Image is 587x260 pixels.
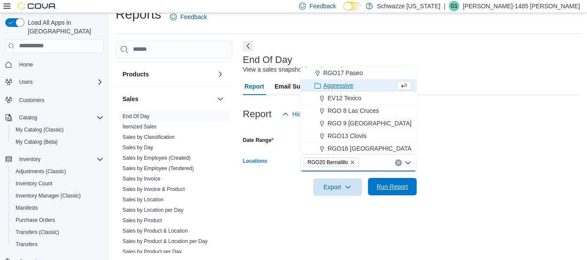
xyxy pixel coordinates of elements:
[123,95,213,103] button: Sales
[243,41,253,51] button: Next
[2,93,107,106] button: Customers
[9,238,107,250] button: Transfers
[123,175,160,182] span: Sales by Invoice
[16,112,40,123] button: Catalog
[12,125,103,135] span: My Catalog (Classic)
[9,136,107,148] button: My Catalog (Beta)
[12,178,103,189] span: Inventory Count
[300,79,417,92] button: Aggressive
[444,1,445,11] p: |
[12,125,67,135] a: My Catalog (Classic)
[215,69,226,79] button: Products
[9,214,107,226] button: Purchase Orders
[16,154,103,165] span: Inventory
[16,138,58,145] span: My Catalog (Beta)
[243,137,274,144] label: Date Range
[12,191,84,201] a: Inventory Manager (Classic)
[116,6,161,23] h1: Reports
[19,156,40,163] span: Inventory
[9,190,107,202] button: Inventory Manager (Classic)
[180,13,207,21] span: Feedback
[12,191,103,201] span: Inventory Manager (Classic)
[16,126,64,133] span: My Catalog (Classic)
[308,158,348,167] span: RGO20 Bernalillo
[123,238,208,244] a: Sales by Product & Location per Day
[323,81,353,90] span: Aggressive
[463,1,580,11] p: [PERSON_NAME]-1485 [PERSON_NAME]
[123,217,162,224] span: Sales by Product
[19,79,33,86] span: Users
[2,112,107,124] button: Catalog
[123,228,188,234] a: Sales by Product & Location
[16,59,36,70] a: Home
[123,145,153,151] a: Sales by Day
[9,165,107,178] button: Adjustments (Classic)
[12,227,63,237] a: Transfers (Classic)
[16,77,103,87] span: Users
[16,192,81,199] span: Inventory Manager (Classic)
[323,69,363,77] span: RGO17 Paseo
[12,203,103,213] span: Manifests
[123,134,175,141] span: Sales by Classification
[123,176,160,182] a: Sales by Invoice
[12,239,103,250] span: Transfers
[12,227,103,237] span: Transfers (Classic)
[300,92,417,105] button: EV12 Texico
[243,109,272,119] h3: Report
[123,124,157,130] a: Itemized Sales
[16,229,59,236] span: Transfers (Classic)
[123,207,183,214] span: Sales by Location per Day
[123,144,153,151] span: Sales by Day
[19,97,44,104] span: Customers
[377,182,408,191] span: Run Report
[12,137,61,147] a: My Catalog (Beta)
[16,95,48,105] a: Customers
[123,186,185,192] a: Sales by Invoice & Product
[243,158,268,165] label: Locations
[350,160,355,165] button: Remove RGO20 Bernalillo from selection in this group
[243,65,370,74] div: View a sales snapshot for a date or date range.
[16,112,103,123] span: Catalog
[123,113,149,120] span: End Of Day
[16,59,103,70] span: Home
[318,178,357,196] span: Export
[451,1,458,11] span: G1
[243,55,292,65] h3: End Of Day
[449,1,459,11] div: Gabriel-1485 Montoya
[123,249,182,255] a: Sales by Product per Day
[123,197,164,203] a: Sales by Location
[300,117,417,130] button: RGO 9 [GEOGRAPHIC_DATA]
[16,241,37,248] span: Transfers
[328,106,379,115] span: RGO 8 Las Cruces
[123,207,183,213] a: Sales by Location per Day
[16,168,66,175] span: Adjustments (Classic)
[343,2,361,11] input: Dark Mode
[9,226,107,238] button: Transfers (Classic)
[16,180,53,187] span: Inventory Count
[395,159,402,166] button: Clear input
[16,204,38,211] span: Manifests
[123,248,182,255] span: Sales by Product per Day
[300,142,417,155] button: RGO16 [GEOGRAPHIC_DATA]
[12,203,41,213] a: Manifests
[313,178,362,196] button: Export
[300,130,417,142] button: RGO13 Clovis
[123,155,191,161] span: Sales by Employee (Created)
[123,186,185,193] span: Sales by Invoice & Product
[123,70,213,79] button: Products
[12,137,103,147] span: My Catalog (Beta)
[12,166,103,177] span: Adjustments (Classic)
[12,166,70,177] a: Adjustments (Classic)
[9,178,107,190] button: Inventory Count
[123,217,162,224] a: Sales by Product
[292,110,338,118] span: Hide Parameters
[368,178,417,195] button: Run Report
[12,215,103,225] span: Purchase Orders
[300,67,417,79] button: RGO17 Paseo
[19,61,33,68] span: Home
[24,18,103,36] span: Load All Apps in [GEOGRAPHIC_DATA]
[123,238,208,245] span: Sales by Product & Location per Day
[123,165,194,172] span: Sales by Employee (Tendered)
[279,105,342,123] button: Hide Parameters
